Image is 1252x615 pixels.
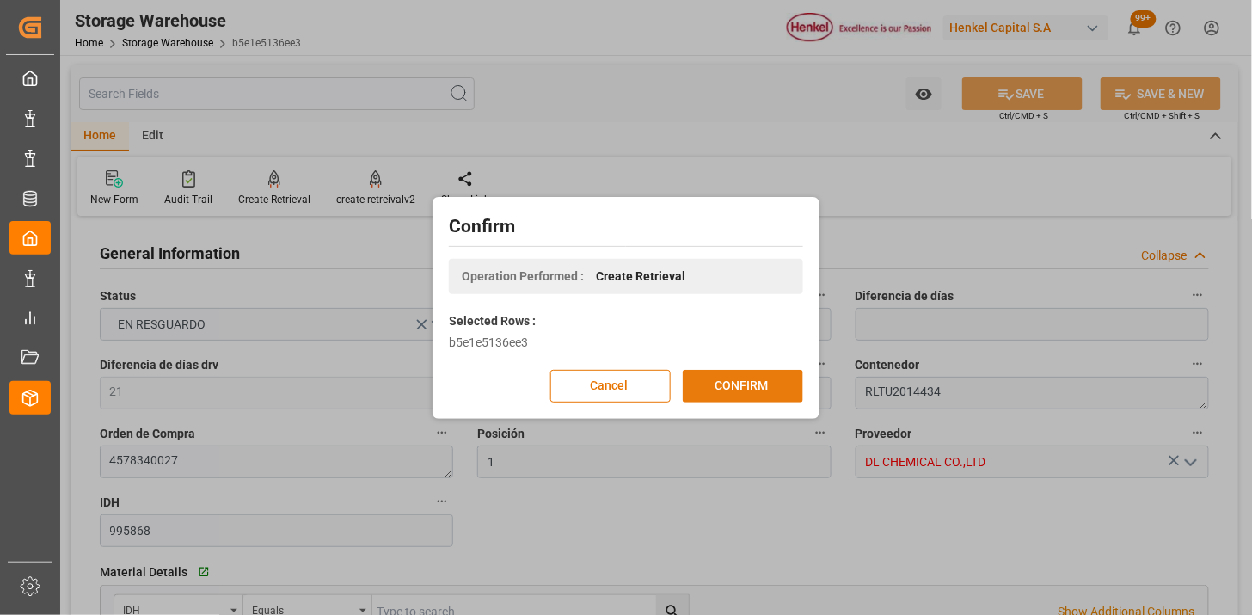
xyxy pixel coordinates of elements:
button: CONFIRM [683,370,803,403]
button: Cancel [550,370,671,403]
span: Operation Performed : [462,268,584,286]
span: Create Retrieval [596,268,685,286]
div: b5e1e5136ee3 [449,334,803,352]
h2: Confirm [449,213,803,241]
label: Selected Rows : [449,312,536,330]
